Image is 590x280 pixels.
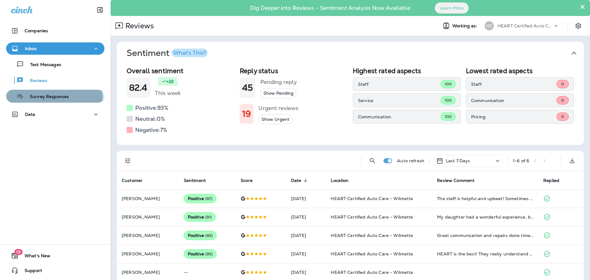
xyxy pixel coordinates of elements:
[205,251,213,257] span: ( 95 )
[127,67,235,75] h2: Overall sentiment
[260,88,297,98] button: Show Pending
[260,77,297,87] h5: Pending reply
[358,114,441,119] p: Communication
[205,215,212,220] span: ( 91 )
[331,178,348,183] span: Location
[498,23,553,28] p: HEART Certified Auto Care
[25,46,37,51] p: Inbox
[286,189,326,208] td: [DATE]
[358,82,441,87] p: Staff
[358,98,441,103] p: Service
[6,108,104,120] button: Data
[286,208,326,226] td: [DATE]
[437,214,533,220] div: My daughter had a wonderful experience, bringing her car in for an oil change! She said the staff...
[437,195,533,202] div: The staff is helpful and upbeat! Sometimes they can even fit in the work on your car when they ar...
[6,74,104,87] button: Reviews
[205,233,213,238] span: ( 85 )
[513,158,529,163] div: 1 - 6 of 6
[331,214,413,220] span: HEART Certified Auto Care - Wilmette
[122,178,143,183] span: Customer
[24,94,69,100] p: Survey Responses
[331,178,356,183] span: Location
[24,78,47,84] p: Reviews
[122,233,174,238] p: [PERSON_NAME]
[24,62,61,68] p: Text Messages
[18,253,50,261] span: What's New
[445,81,452,87] span: 100
[446,158,470,163] p: Last 7 Days
[6,264,104,277] button: Support
[25,28,48,33] p: Companies
[397,158,424,163] p: Auto refresh
[437,251,533,257] div: HEART is the best! They really understand what customer service means and they bring it to every ...
[241,178,261,183] span: Score
[232,7,428,9] p: Dig Deeper into Reviews - Sentiment Analysis Now Available
[171,49,208,57] button: What's This?
[242,83,253,93] h1: 45
[135,114,165,124] h5: Neutral: 0 %
[573,20,584,31] button: Settings
[435,2,469,14] button: Learn More
[155,88,181,98] h5: This week
[561,98,564,103] span: 0
[485,21,494,30] div: HC
[122,178,151,183] span: Customer
[561,81,564,87] span: 0
[286,245,326,263] td: [DATE]
[580,2,585,12] button: Close
[471,114,557,119] p: Pricing
[184,212,216,222] div: Positive
[122,251,174,256] p: [PERSON_NAME]
[258,114,293,124] button: Show Urgent
[331,270,413,275] span: HEART Certified Auto Care - Wilmette
[242,109,251,119] h1: 19
[331,251,413,257] span: HEART Certified Auto Care - Wilmette
[122,155,134,167] button: Filters
[129,83,147,93] h1: 82.4
[123,21,154,30] p: Reviews
[6,250,104,262] button: 19What's New
[184,194,217,203] div: Positive
[18,268,42,275] span: Support
[291,178,301,183] span: Date
[135,103,168,113] h5: Positive: 93 %
[331,196,413,201] span: HEART Certified Auto Care - Wilmette
[566,155,578,167] button: Export as CSV
[25,112,35,117] p: Data
[122,270,174,275] p: [PERSON_NAME]
[471,98,557,103] p: Communication
[184,249,217,258] div: Positive
[6,90,104,103] button: Survey Responses
[331,233,413,238] span: HEART Certified Auto Care - Wilmette
[445,98,452,103] span: 100
[437,178,482,183] span: Review Comment
[543,178,559,183] span: Replied
[561,114,564,119] span: 0
[258,103,298,113] h5: Urgent reviews
[184,231,217,240] div: Positive
[437,178,474,183] span: Review Comment
[452,23,478,29] span: Working as:
[291,178,309,183] span: Date
[184,178,214,183] span: Sentiment
[437,232,533,239] div: Great communication and repairs done timely.
[127,48,208,58] h1: Sentiment
[286,226,326,245] td: [DATE]
[205,196,213,201] span: ( 87 )
[122,42,589,65] button: SentimentWhat's This?
[166,78,174,85] p: +22
[6,42,104,55] button: Inbox
[241,178,253,183] span: Score
[353,67,461,75] h2: Highest rated aspects
[184,178,206,183] span: Sentiment
[543,178,567,183] span: Replied
[366,155,379,167] button: Search Reviews
[6,58,104,71] button: Text Messages
[466,67,574,75] h2: Lowest rated aspects
[122,196,174,201] p: [PERSON_NAME]
[445,114,452,119] span: 100
[122,215,174,219] p: [PERSON_NAME]
[135,125,167,135] h5: Negative: 7 %
[14,249,22,255] span: 19
[173,50,206,56] div: What's This?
